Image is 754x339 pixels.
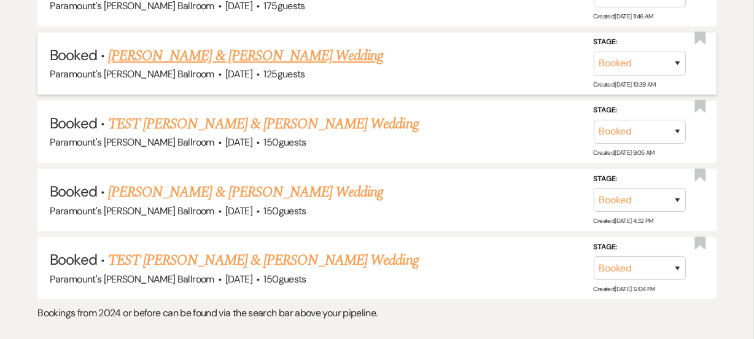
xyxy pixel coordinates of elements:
[50,68,214,80] span: Paramount's [PERSON_NAME] Ballroom
[50,136,214,149] span: Paramount's [PERSON_NAME] Ballroom
[594,36,686,49] label: Stage:
[225,68,252,80] span: [DATE]
[50,45,96,64] span: Booked
[594,12,653,20] span: Created: [DATE] 11:46 AM
[225,205,252,217] span: [DATE]
[37,305,716,321] p: Bookings from 2024 or before can be found via the search bar above your pipeline.
[225,136,252,149] span: [DATE]
[594,149,655,157] span: Created: [DATE] 9:05 AM
[594,104,686,117] label: Stage:
[108,249,419,271] a: TEST [PERSON_NAME] & [PERSON_NAME] Wedding
[50,182,96,201] span: Booked
[50,114,96,133] span: Booked
[225,273,252,286] span: [DATE]
[594,172,686,185] label: Stage:
[108,181,383,203] a: [PERSON_NAME] & [PERSON_NAME] Wedding
[50,205,214,217] span: Paramount's [PERSON_NAME] Ballroom
[108,113,419,135] a: TEST [PERSON_NAME] & [PERSON_NAME] Wedding
[50,250,96,269] span: Booked
[264,273,306,286] span: 150 guests
[264,136,306,149] span: 150 guests
[594,80,656,88] span: Created: [DATE] 10:39 AM
[108,45,383,67] a: [PERSON_NAME] & [PERSON_NAME] Wedding
[594,241,686,254] label: Stage:
[594,217,653,225] span: Created: [DATE] 4:32 PM
[264,68,305,80] span: 125 guests
[50,273,214,286] span: Paramount's [PERSON_NAME] Ballroom
[264,205,306,217] span: 150 guests
[594,285,655,293] span: Created: [DATE] 12:04 PM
